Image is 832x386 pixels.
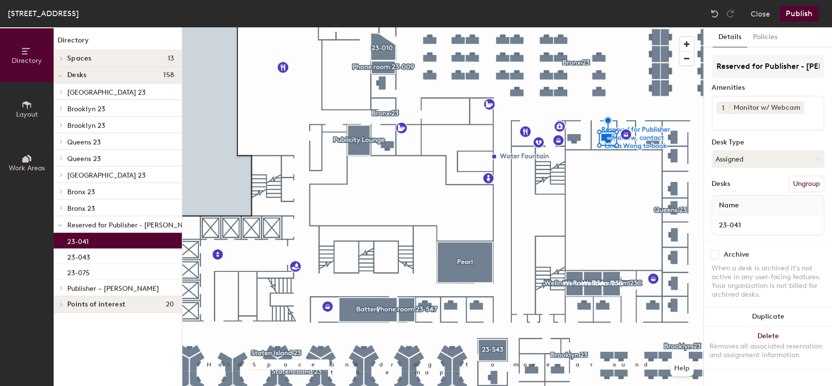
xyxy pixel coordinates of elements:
[67,88,146,97] span: [GEOGRAPHIC_DATA] 23
[725,9,735,19] img: Redo
[67,301,125,308] span: Points of interest
[67,250,90,262] p: 23-043
[165,301,174,308] span: 20
[712,180,730,188] div: Desks
[714,218,822,232] input: Unnamed desk
[704,307,832,326] button: Duplicate
[710,342,826,360] div: Removes all associated reservation and assignment information
[710,9,719,19] img: Undo
[751,6,770,21] button: Close
[67,55,92,62] span: Spaces
[714,197,744,214] span: Name
[67,221,312,229] span: Reserved for Publisher - [PERSON_NAME], contact [PERSON_NAME] to book
[729,102,804,114] div: Monitor w/ Webcam
[712,150,824,168] button: Assigned
[67,171,146,180] span: [GEOGRAPHIC_DATA] 23
[67,188,95,196] span: Bronx 23
[67,155,101,163] span: Queens 23
[163,71,174,79] span: 158
[716,102,729,114] button: 1
[67,105,105,113] span: Brooklyn 23
[167,55,174,62] span: 13
[12,57,42,65] span: Directory
[67,284,159,293] span: Publisher – [PERSON_NAME]
[67,266,90,277] p: 23-075
[16,110,38,119] span: Layout
[8,7,79,20] div: [STREET_ADDRESS]
[67,235,89,246] p: 23-041
[670,361,694,376] button: Help
[724,251,749,259] div: Archive
[722,103,724,113] span: 1
[67,122,105,130] span: Brooklyn 23
[780,6,818,21] button: Publish
[67,204,95,213] span: Bronx 23
[9,164,45,172] span: Work Areas
[712,84,824,92] div: Amenities
[713,27,747,47] button: Details
[747,27,783,47] button: Policies
[67,71,86,79] span: Desks
[704,326,832,369] button: DeleteRemoves all associated reservation and assignment information
[712,139,824,146] div: Desk Type
[54,35,182,50] h1: Directory
[789,176,824,192] button: Ungroup
[712,264,824,299] div: When a desk is archived it's not active in any user-facing features. Your organization is not bil...
[67,138,101,146] span: Queens 23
